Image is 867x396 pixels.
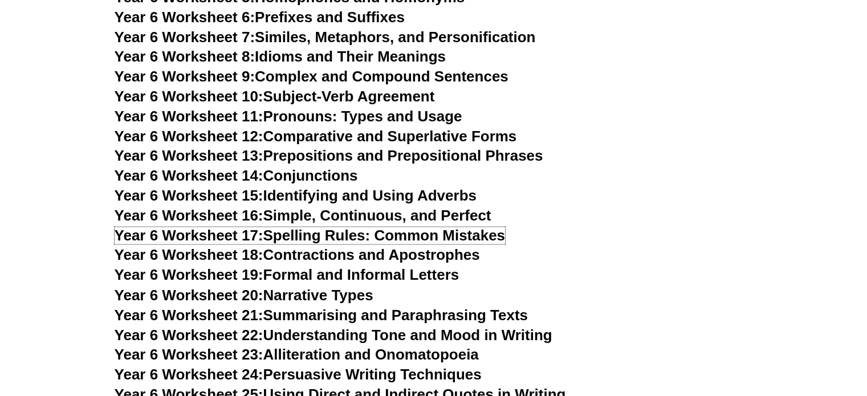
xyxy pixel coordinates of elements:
a: Year 6 Worksheet 21:Summarising and Paraphrasing Texts [115,306,528,323]
span: Year 6 Worksheet 20: [115,286,263,303]
span: Year 6 Worksheet 13: [115,147,263,164]
a: Year 6 Worksheet 15:Identifying and Using Adverbs [115,187,477,204]
a: Year 6 Worksheet 7:Similes, Metaphors, and Personification [115,28,536,46]
a: Year 6 Worksheet 6:Prefixes and Suffixes [115,9,405,26]
a: Year 6 Worksheet 10:Subject-Verb Agreement [115,88,435,105]
a: Year 6 Worksheet 16:Simple, Continuous, and Perfect [115,207,491,224]
a: Year 6 Worksheet 11:Pronouns: Types and Usage [115,108,462,125]
a: Year 6 Worksheet 18:Contractions and Apostrophes [115,246,480,263]
span: Year 6 Worksheet 8: [115,48,255,65]
a: Year 6 Worksheet 8:Idioms and Their Meanings [115,48,446,65]
a: Year 6 Worksheet 20:Narrative Types [115,286,373,303]
span: Year 6 Worksheet 16: [115,207,263,224]
span: Year 6 Worksheet 12: [115,128,263,145]
span: Year 6 Worksheet 22: [115,326,263,343]
a: Year 6 Worksheet 24:Persuasive Writing Techniques [115,365,482,382]
span: Year 6 Worksheet 14: [115,167,263,184]
span: Year 6 Worksheet 24: [115,365,263,382]
a: Year 6 Worksheet 22:Understanding Tone and Mood in Writing [115,326,552,343]
span: Year 6 Worksheet 15: [115,187,263,204]
span: Year 6 Worksheet 19: [115,266,263,283]
a: Year 6 Worksheet 17:Spelling Rules: Common Mistakes [115,227,505,244]
span: Year 6 Worksheet 17: [115,227,263,244]
a: Year 6 Worksheet 12:Comparative and Superlative Forms [115,128,517,145]
span: Year 6 Worksheet 6: [115,9,255,26]
iframe: Chat Widget [677,268,867,396]
span: Year 6 Worksheet 7: [115,28,255,46]
span: Year 6 Worksheet 18: [115,246,263,263]
a: Year 6 Worksheet 23:Alliteration and Onomatopoeia [115,345,479,362]
span: Year 6 Worksheet 21: [115,306,263,323]
a: Year 6 Worksheet 13:Prepositions and Prepositional Phrases [115,147,543,164]
span: Year 6 Worksheet 10: [115,88,263,105]
a: Year 6 Worksheet 19:Formal and Informal Letters [115,266,459,283]
span: Year 6 Worksheet 11: [115,108,263,125]
span: Year 6 Worksheet 9: [115,68,255,85]
span: Year 6 Worksheet 23: [115,345,263,362]
a: Year 6 Worksheet 9:Complex and Compound Sentences [115,68,508,85]
a: Year 6 Worksheet 14:Conjunctions [115,167,358,184]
